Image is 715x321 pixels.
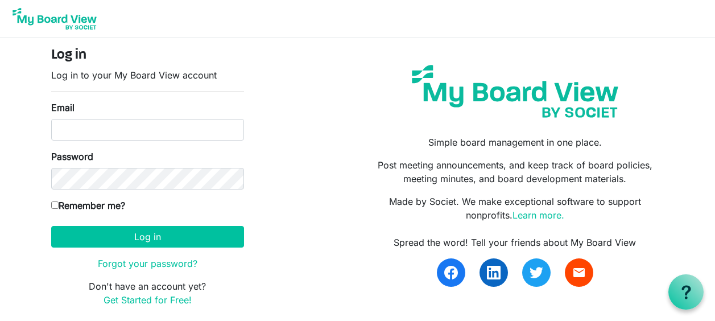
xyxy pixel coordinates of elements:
[366,236,664,249] div: Spread the word! Tell your friends about My Board View
[51,101,75,114] label: Email
[51,150,93,163] label: Password
[51,279,244,307] p: Don't have an account yet?
[530,266,543,279] img: twitter.svg
[51,47,244,64] h4: Log in
[104,294,192,306] a: Get Started for Free!
[366,135,664,149] p: Simple board management in one place.
[403,56,627,126] img: my-board-view-societ.svg
[51,199,125,212] label: Remember me?
[366,158,664,186] p: Post meeting announcements, and keep track of board policies, meeting minutes, and board developm...
[9,5,100,33] img: My Board View Logo
[366,195,664,222] p: Made by Societ. We make exceptional software to support nonprofits.
[98,258,197,269] a: Forgot your password?
[565,258,593,287] a: email
[444,266,458,279] img: facebook.svg
[51,68,244,82] p: Log in to your My Board View account
[572,266,586,279] span: email
[51,226,244,248] button: Log in
[51,201,59,209] input: Remember me?
[487,266,501,279] img: linkedin.svg
[513,209,564,221] a: Learn more.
